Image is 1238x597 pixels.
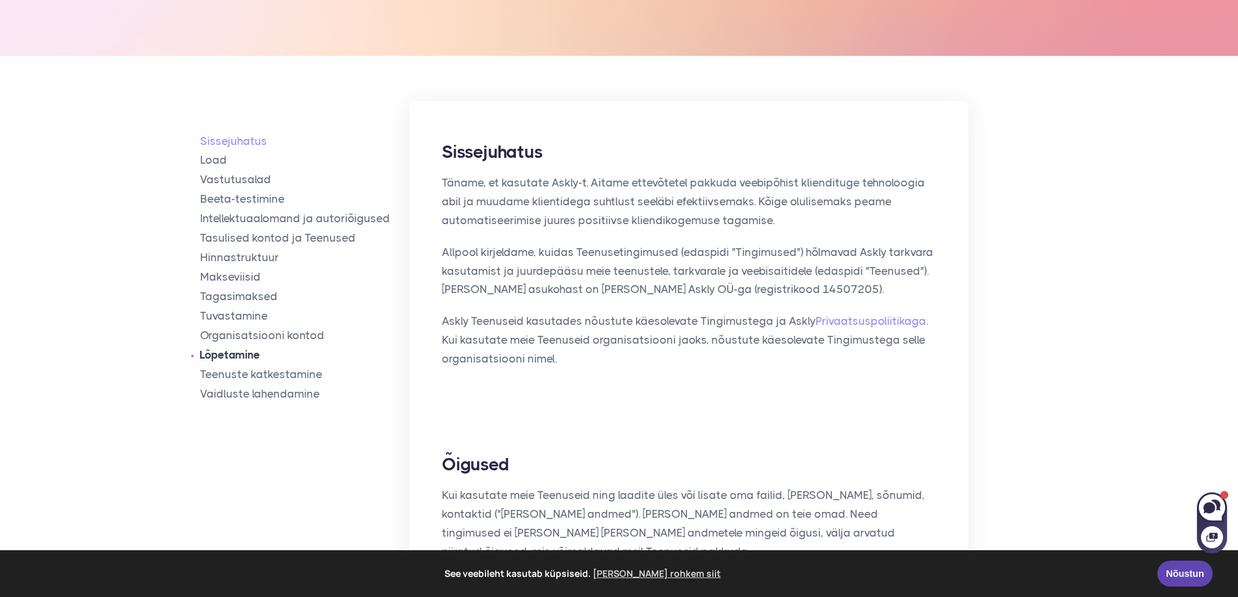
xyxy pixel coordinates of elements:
[200,211,410,226] a: Intellektuaalomand ja autoriõigused
[200,192,410,207] a: Beeta-testimine
[200,270,410,285] a: Makseviisid
[19,564,1148,583] span: See veebileht kasutab küpsiseid.
[442,312,936,368] p: Askly Teenuseid kasutades nõustute käesolevate Tingimustega ja Askly . Kui kasutate meie Teenusei...
[200,231,410,246] a: Tasulised kontod ja Teenused
[442,140,936,164] h2: Sissejuhatus
[200,172,410,187] a: Vastutusalad
[442,453,936,476] h2: Õigused
[442,173,936,230] p: Täname, et kasutate Askly-t. Aitame ettevõtetel pakkuda veebipõhist kliendituge tehnoloogia abil ...
[1196,490,1228,555] iframe: Askly chat
[200,153,410,168] a: Load
[200,367,410,382] a: Teenuste katkestamine
[200,309,410,324] a: Tuvastamine
[200,289,410,304] a: Tagasimaksed
[816,314,926,327] a: Privaatsuspoliitikaga
[200,328,410,343] a: Organisatsiooni kontod
[200,348,410,362] a: Lõpetamine
[442,486,936,561] p: Kui kasutate meie Teenuseid ning laadite üles või lisate oma failid, [PERSON_NAME], sõnumid, kont...
[591,564,723,583] a: learn more about cookies
[442,243,936,299] p: Allpool kirjeldame, kuidas Teenusetingimused (edaspidi "Tingimused") hõlmavad Askly tarkvara kasu...
[200,387,410,401] a: Vaidluste lahendamine
[200,134,410,149] a: Sissejuhatus
[200,250,410,265] a: Hinnastruktuur
[1157,561,1213,587] a: Nõustun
